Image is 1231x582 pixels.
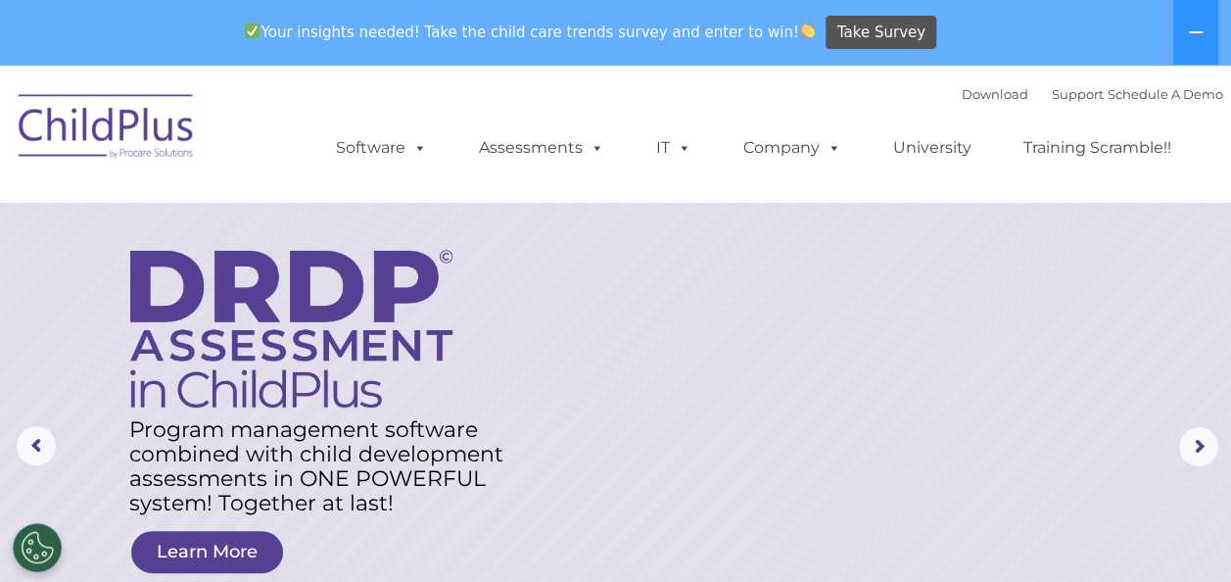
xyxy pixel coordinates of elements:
a: Schedule A Demo [1108,86,1223,102]
button: Cookies Settings [13,523,62,572]
a: Software [316,128,447,168]
a: Take Survey [826,16,936,50]
span: Take Survey [837,16,925,50]
span: Your insights needed! Take the child care trends survey and enter to win! [237,13,824,51]
a: Support [1052,86,1104,102]
a: IT [637,128,711,168]
span: Phone number [272,210,355,224]
a: Training Scramble!! [1004,128,1191,168]
img: DRDP Assessment in ChildPlus [130,250,452,408]
img: ChildPlus by Procare Solutions [9,80,205,178]
a: Download [962,86,1028,102]
rs-layer: Program management software combined with child development assessments in ONE POWERFUL system! T... [129,417,523,515]
img: 👏 [800,24,815,38]
a: University [874,128,991,168]
font: | [962,86,1223,102]
a: Company [724,128,861,168]
a: Learn More [131,531,283,573]
span: Last name [272,129,332,144]
img: ✅ [245,24,260,38]
a: Assessments [459,128,624,168]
